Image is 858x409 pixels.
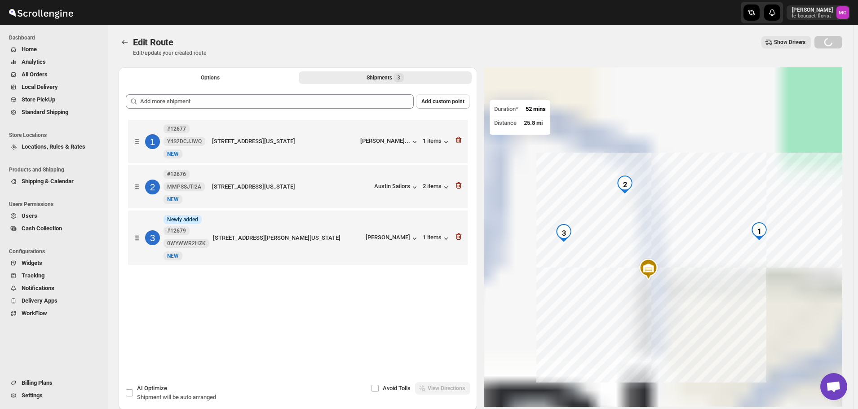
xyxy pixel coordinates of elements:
button: [PERSON_NAME]... [360,137,419,146]
span: Widgets [22,259,42,266]
span: All Orders [22,71,48,78]
div: [STREET_ADDRESS][PERSON_NAME][US_STATE] [213,233,362,242]
button: Notifications [5,282,102,295]
button: [PERSON_NAME] [366,234,419,243]
span: NEW [167,253,179,259]
span: 3 [397,74,400,81]
button: All Route Options [124,71,297,84]
div: [STREET_ADDRESS][US_STATE] [212,137,357,146]
text: MG [839,10,847,16]
b: #12676 [167,171,186,177]
button: 1 items [423,234,451,243]
button: WorkFlow [5,307,102,320]
span: Local Delivery [22,84,58,90]
button: Delivery Apps [5,295,102,307]
button: Settings [5,389,102,402]
button: Show Drivers [761,36,811,48]
button: Austin Sailors [374,183,419,192]
span: MMPSSJTI2A [167,183,201,190]
button: Tracking [5,269,102,282]
div: [STREET_ADDRESS][US_STATE] [212,182,371,191]
button: Locations, Rules & Rates [5,141,102,153]
button: Home [5,43,102,56]
button: 2 items [423,183,451,192]
img: ScrollEngine [7,1,75,24]
button: Add custom point [416,94,470,109]
button: Users [5,210,102,222]
div: 1#12677 Y4S2DCJJWQNewNEW[STREET_ADDRESS][US_STATE][PERSON_NAME]...1 items [128,120,468,163]
span: 52 mins [526,106,546,112]
span: Show Drivers [774,39,805,46]
div: 1 [145,134,160,149]
button: Selected Shipments [299,71,472,84]
span: NEW [167,196,179,202]
span: Options [201,74,220,81]
button: Analytics [5,56,102,68]
span: Products and Shipping [9,166,103,173]
button: 1 items [423,137,451,146]
input: Add more shipment [140,94,414,109]
span: Home [22,46,37,53]
button: User menu [787,5,850,20]
button: Billing Plans [5,377,102,389]
span: Settings [22,392,43,399]
div: 2#12676 MMPSSJTI2ANewNEW[STREET_ADDRESS][US_STATE]Austin Sailors2 items [128,165,468,208]
span: Analytics [22,58,46,65]
span: Users Permissions [9,201,103,208]
span: Add custom point [421,98,464,105]
span: Dashboard [9,34,103,41]
span: Distance [494,119,517,126]
span: Shipping & Calendar [22,178,74,185]
span: 0WYWWR2HZK [167,240,206,247]
div: 1 [750,222,768,240]
span: Configurations [9,248,103,255]
p: [PERSON_NAME] [792,6,833,13]
span: Melody Gluth [836,6,849,19]
span: Cash Collection [22,225,62,232]
div: 3 [555,224,573,242]
span: Shipment will be auto arranged [137,394,216,400]
span: Store PickUp [22,96,55,103]
div: 3InfoNewly added#12679 0WYWWR2HZKNewNEW[STREET_ADDRESS][PERSON_NAME][US_STATE][PERSON_NAME]1 items [128,211,468,265]
span: AI Optimize [137,385,167,391]
span: Tracking [22,272,44,279]
span: Locations, Rules & Rates [22,143,85,150]
div: Shipments [367,73,404,82]
span: Store Locations [9,132,103,139]
span: 25.8 mi [524,119,543,126]
span: Y4S2DCJJWQ [167,138,202,145]
p: le-bouquet-florist [792,13,833,19]
span: Users [22,212,37,219]
span: WorkFlow [22,310,47,317]
button: All Orders [5,68,102,81]
p: Edit/update your created route [133,49,206,57]
button: Routes [119,36,131,48]
div: Open chat [820,373,847,400]
span: Newly added [167,216,198,223]
span: Edit Route [133,37,173,48]
button: Shipping & Calendar [5,175,102,188]
b: #12679 [167,228,186,234]
div: Selected Shipments [119,87,477,358]
button: Cash Collection [5,222,102,235]
div: [PERSON_NAME]... [360,137,410,144]
button: Widgets [5,257,102,269]
b: #12677 [167,126,186,132]
span: Notifications [22,285,54,291]
span: NEW [167,151,179,157]
div: 2 [145,180,160,194]
span: Duration* [494,106,518,112]
span: Avoid Tolls [383,385,411,391]
div: 3 [145,230,160,245]
span: Billing Plans [22,379,53,386]
span: Delivery Apps [22,297,57,304]
span: Standard Shipping [22,109,68,115]
div: 2 [616,176,634,194]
